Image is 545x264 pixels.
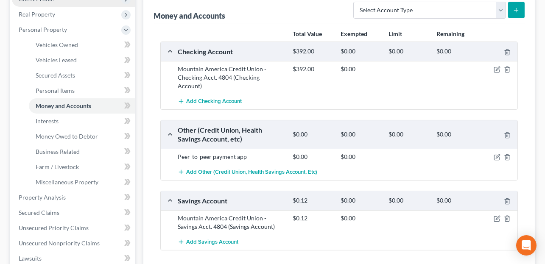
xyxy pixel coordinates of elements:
[186,169,317,175] span: Add Other (Credit Union, Health Savings Account, etc)
[173,65,288,90] div: Mountain America Credit Union - Checking Acct. 4804 (Checking Account)
[173,196,288,205] div: Savings Account
[29,159,135,175] a: Farm / Livestock
[432,131,480,139] div: $0.00
[178,94,242,109] button: Add Checking Account
[336,197,384,205] div: $0.00
[19,194,66,201] span: Property Analysis
[288,214,336,222] div: $0.12
[336,65,384,73] div: $0.00
[336,214,384,222] div: $0.00
[173,125,288,144] div: Other (Credit Union, Health Savings Account, etc)
[178,164,317,180] button: Add Other (Credit Union, Health Savings Account, etc)
[154,11,225,21] div: Money and Accounts
[19,11,55,18] span: Real Property
[36,72,75,79] span: Secured Assets
[432,47,480,56] div: $0.00
[36,178,98,186] span: Miscellaneous Property
[288,47,336,56] div: $392.00
[384,47,432,56] div: $0.00
[432,197,480,205] div: $0.00
[19,224,89,231] span: Unsecured Priority Claims
[288,153,336,161] div: $0.00
[19,209,59,216] span: Secured Claims
[29,83,135,98] a: Personal Items
[173,214,288,231] div: Mountain America Credit Union - Savings Acct. 4804 (Savings Account)
[36,148,80,155] span: Business Related
[36,56,77,64] span: Vehicles Leased
[173,153,288,161] div: Peer-to-peer payment app
[19,255,42,262] span: Lawsuits
[388,30,402,37] strong: Limit
[288,65,336,73] div: $392.00
[29,175,135,190] a: Miscellaneous Property
[336,47,384,56] div: $0.00
[384,131,432,139] div: $0.00
[336,153,384,161] div: $0.00
[336,131,384,139] div: $0.00
[36,163,79,170] span: Farm / Livestock
[29,114,135,129] a: Interests
[186,98,242,105] span: Add Checking Account
[36,102,91,109] span: Money and Accounts
[19,26,67,33] span: Personal Property
[29,129,135,144] a: Money Owed to Debtor
[36,41,78,48] span: Vehicles Owned
[12,236,135,251] a: Unsecured Nonpriority Claims
[288,131,336,139] div: $0.00
[19,239,100,247] span: Unsecured Nonpriority Claims
[36,87,75,94] span: Personal Items
[12,190,135,205] a: Property Analysis
[341,30,367,37] strong: Exempted
[384,197,432,205] div: $0.00
[12,220,135,236] a: Unsecured Priority Claims
[29,37,135,53] a: Vehicles Owned
[29,98,135,114] a: Money and Accounts
[178,234,238,250] button: Add Savings Account
[36,117,59,125] span: Interests
[29,53,135,68] a: Vehicles Leased
[29,68,135,83] a: Secured Assets
[36,133,98,140] span: Money Owed to Debtor
[29,144,135,159] a: Business Related
[288,197,336,205] div: $0.12
[516,235,537,256] div: Open Intercom Messenger
[12,205,135,220] a: Secured Claims
[186,239,238,246] span: Add Savings Account
[173,47,288,56] div: Checking Account
[293,30,322,37] strong: Total Value
[436,30,464,37] strong: Remaining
